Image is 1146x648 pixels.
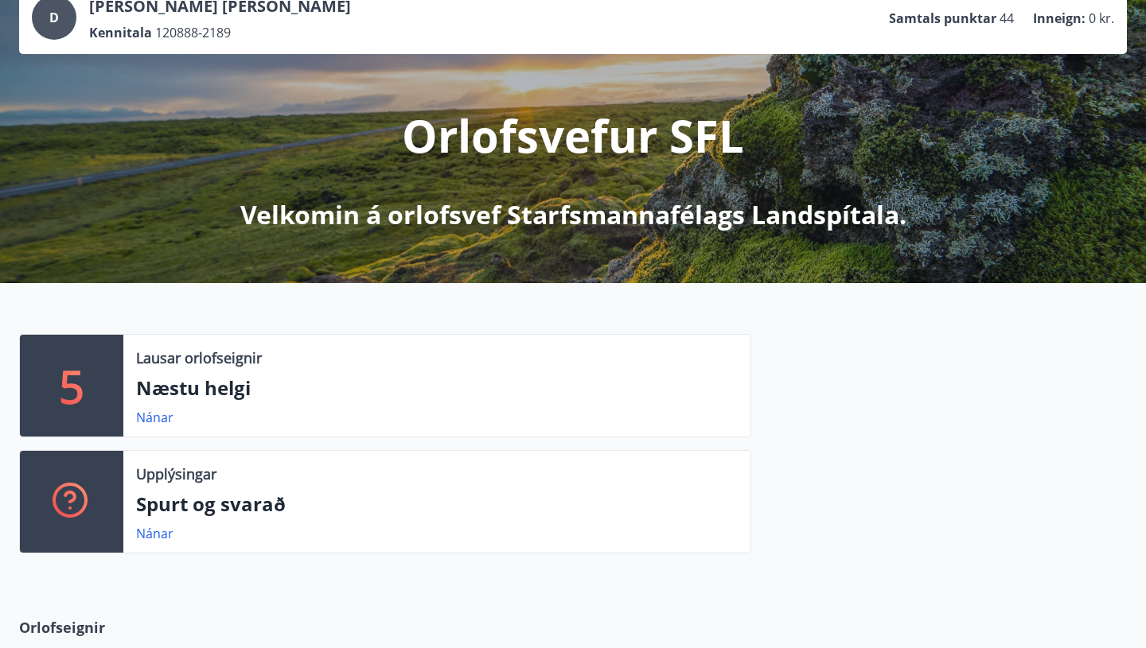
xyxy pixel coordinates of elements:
p: 5 [59,355,84,416]
a: Nánar [136,409,173,426]
a: Nánar [136,525,173,542]
p: Samtals punktar [889,10,996,27]
p: Velkomin á orlofsvef Starfsmannafélags Landspítala. [240,197,906,232]
span: Orlofseignir [19,617,105,638]
p: Kennitala [89,24,152,41]
p: Næstu helgi [136,374,738,402]
span: 0 kr. [1089,10,1114,27]
p: Upplýsingar [136,464,216,484]
p: Inneign : [1033,10,1086,27]
span: D [49,9,59,26]
p: Spurt og svarað [136,491,738,518]
p: Orlofsvefur SFL [402,105,744,165]
span: 44 [1000,10,1014,27]
p: Lausar orlofseignir [136,347,262,368]
span: 120888-2189 [155,24,231,41]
